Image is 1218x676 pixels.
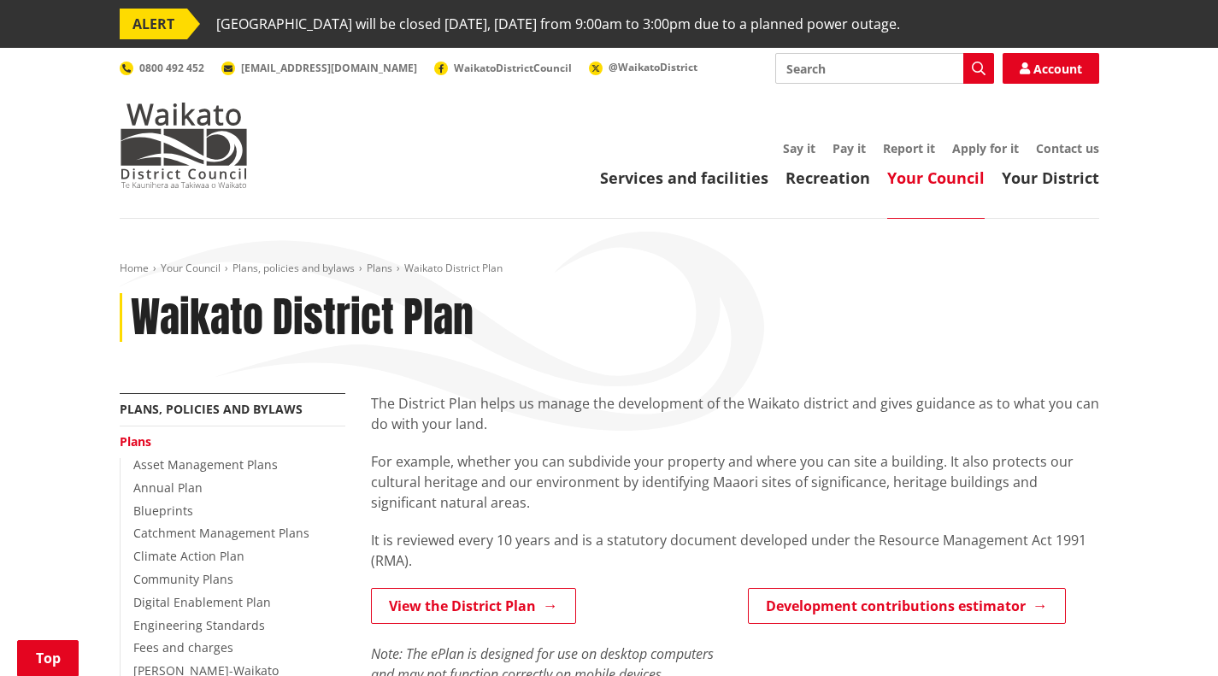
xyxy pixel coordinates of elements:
[371,530,1099,571] p: It is reviewed every 10 years and is a statutory document developed under the Resource Management...
[371,393,1099,434] p: The District Plan helps us manage the development of the Waikato district and gives guidance as t...
[120,433,151,450] a: Plans
[371,588,576,624] a: View the District Plan
[120,9,187,39] span: ALERT
[120,261,149,275] a: Home
[139,61,204,75] span: 0800 492 452
[1002,168,1099,188] a: Your District
[1036,140,1099,156] a: Contact us
[887,168,985,188] a: Your Council
[133,456,278,473] a: Asset Management Plans
[133,525,309,541] a: Catchment Management Plans
[609,60,697,74] span: @WaikatoDistrict
[454,61,572,75] span: WaikatoDistrictCouncil
[434,61,572,75] a: WaikatoDistrictCouncil
[371,451,1099,513] p: For example, whether you can subdivide your property and where you can site a building. It also p...
[1139,604,1201,666] iframe: Messenger Launcher
[783,140,815,156] a: Say it
[133,571,233,587] a: Community Plans
[120,61,204,75] a: 0800 492 452
[833,140,866,156] a: Pay it
[232,261,355,275] a: Plans, policies and bylaws
[241,61,417,75] span: [EMAIL_ADDRESS][DOMAIN_NAME]
[748,588,1066,624] a: Development contributions estimator
[600,168,768,188] a: Services and facilities
[131,293,474,343] h1: Waikato District Plan
[404,261,503,275] span: Waikato District Plan
[133,617,265,633] a: Engineering Standards
[952,140,1019,156] a: Apply for it
[120,401,303,417] a: Plans, policies and bylaws
[221,61,417,75] a: [EMAIL_ADDRESS][DOMAIN_NAME]
[133,503,193,519] a: Blueprints
[786,168,870,188] a: Recreation
[367,261,392,275] a: Plans
[120,103,248,188] img: Waikato District Council - Te Kaunihera aa Takiwaa o Waikato
[161,261,221,275] a: Your Council
[133,548,244,564] a: Climate Action Plan
[775,53,994,84] input: Search input
[133,479,203,496] a: Annual Plan
[133,594,271,610] a: Digital Enablement Plan
[17,640,79,676] a: Top
[883,140,935,156] a: Report it
[133,639,233,655] a: Fees and charges
[120,262,1099,276] nav: breadcrumb
[216,9,900,39] span: [GEOGRAPHIC_DATA] will be closed [DATE], [DATE] from 9:00am to 3:00pm due to a planned power outage.
[589,60,697,74] a: @WaikatoDistrict
[1003,53,1099,84] a: Account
